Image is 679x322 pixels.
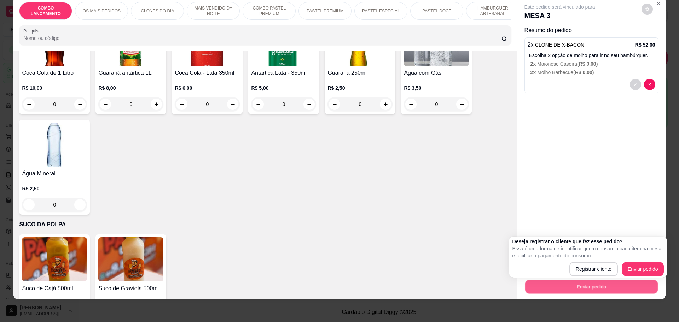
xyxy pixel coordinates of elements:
button: increase-product-quantity [456,99,468,110]
p: R$ 6,00 [175,84,240,91]
p: PASTEL PREMIUM [307,8,344,14]
button: increase-product-quantity [151,99,162,110]
p: R$ 5,00 [251,84,316,91]
span: CLONE DE X-BACON [535,42,584,48]
p: R$ 2,50 [327,84,393,91]
button: decrease-product-quantity [630,79,641,90]
h4: Coca Cola de 1 Litro [22,69,87,77]
p: Molho Barbecue ( [530,69,655,76]
p: R$ 8,00 [98,84,163,91]
span: 2 x [530,70,537,75]
h4: Suco de Graviola 500ml [98,284,163,293]
button: increase-product-quantity [303,99,315,110]
button: decrease-product-quantity [253,99,264,110]
p: Maionese Caseira ( [530,60,655,67]
p: R$ 3,50 [404,84,469,91]
button: decrease-product-quantity [405,99,417,110]
button: Enviar pedido [622,262,664,276]
button: decrease-product-quantity [329,99,340,110]
h4: Água com Gás [404,69,469,77]
img: product-image [22,237,87,281]
button: decrease-product-quantity [23,199,35,210]
button: increase-product-quantity [74,199,86,210]
h4: Suco de Cajá 500ml [22,284,87,293]
p: OS MAIS PEDIDOS [83,8,121,14]
button: decrease-product-quantity [23,99,35,110]
span: R$ 0,00 ) [575,70,594,75]
h4: Guaraná antártica 1L [98,69,163,77]
p: MESA 3 [524,11,595,20]
p: MAIS VENDIDO DA NOITE [193,5,234,17]
img: product-image [22,123,87,167]
button: Enviar pedido [525,280,657,293]
p: SUCO DA POLPA [19,220,511,229]
p: Essa é uma forma de identificar quem consumiu cada item na mesa e facilitar o pagamento do consumo. [512,245,664,259]
p: PASTEL DOCE [422,8,452,14]
h4: Antártica Lata - 350ml [251,69,316,77]
label: Pesquisa [23,28,43,34]
span: 2 x [530,61,537,67]
p: Resumo do pedido [524,26,658,35]
h4: Água Mineral [22,169,87,178]
button: decrease-product-quantity [642,4,653,15]
p: Este pedido será vinculado para [524,4,595,11]
button: decrease-product-quantity [100,99,111,110]
button: increase-product-quantity [227,99,238,110]
h2: Deseja registrar o cliente que fez esse pedido? [512,238,664,245]
p: R$ 52,00 [635,41,655,48]
p: R$ 10,00 [22,84,87,91]
button: Registrar cliente [569,262,618,276]
p: Escolha 2 opção de molho para ir no seu hambúrguer. [529,52,655,59]
button: decrease-product-quantity [644,79,655,90]
h4: Guaraná 250ml [327,69,393,77]
button: decrease-product-quantity [176,99,187,110]
input: Pesquisa [23,35,501,42]
p: PASTEL ESPECIAL [362,8,400,14]
button: increase-product-quantity [74,99,86,110]
p: CLONES DO DIA [141,8,174,14]
button: increase-product-quantity [380,99,391,110]
p: COMBO PASTEL PREMIUM [249,5,290,17]
span: R$ 0,00 ) [579,61,598,67]
p: HAMBURGUER ARTESANAL [472,5,513,17]
img: product-image [98,237,163,281]
p: COMBO LANÇAMENTO [25,5,66,17]
p: 2 x [528,41,585,49]
p: R$ 2,50 [22,185,87,192]
h4: Coca Cola - Lata 350ml [175,69,240,77]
